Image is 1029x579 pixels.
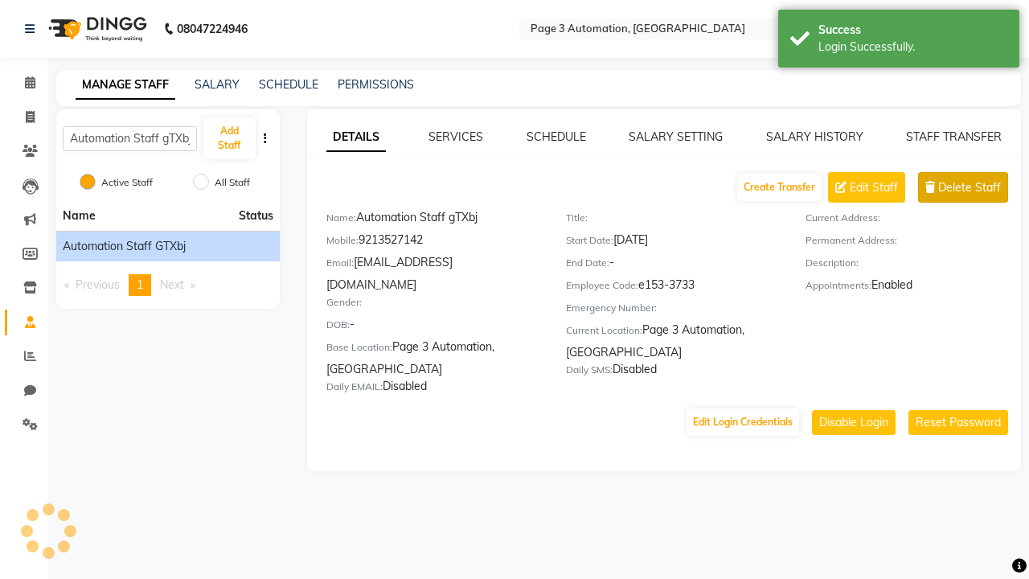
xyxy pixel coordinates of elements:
[566,278,638,293] label: Employee Code:
[203,117,256,159] button: Add Staff
[326,254,542,294] div: [EMAIL_ADDRESS][DOMAIN_NAME]
[629,129,723,144] a: SALARY SETTING
[566,361,781,384] div: Disabled
[215,175,250,190] label: All Staff
[239,207,273,224] span: Status
[326,380,383,394] label: Daily EMAIL:
[56,274,280,296] nav: Pagination
[566,232,781,254] div: [DATE]
[41,6,151,51] img: logo
[812,410,896,435] button: Disable Login
[326,211,356,225] label: Name:
[63,238,186,255] span: Automation Staff gTXbj
[566,363,613,377] label: Daily SMS:
[63,208,96,223] span: Name
[806,256,859,270] label: Description:
[326,378,542,400] div: Disabled
[806,278,871,293] label: Appointments:
[938,179,1001,196] span: Delete Staff
[566,301,657,315] label: Emergency Number:
[326,339,542,378] div: Page 3 Automation, [GEOGRAPHIC_DATA]
[326,233,359,248] label: Mobile:
[766,129,863,144] a: SALARY HISTORY
[326,316,542,339] div: -
[160,277,184,292] span: Next
[527,129,586,144] a: SCHEDULE
[428,129,483,144] a: SERVICES
[101,175,153,190] label: Active Staff
[76,277,120,292] span: Previous
[195,77,240,92] a: SALARY
[566,277,781,299] div: e153-3733
[806,233,897,248] label: Permanent Address:
[687,409,799,436] button: Edit Login Credentials
[566,323,642,338] label: Current Location:
[326,209,542,232] div: Automation Staff gTXbj
[566,211,588,225] label: Title:
[137,277,143,292] span: 1
[818,22,1007,39] div: Success
[737,174,822,201] button: Create Transfer
[338,77,414,92] a: PERMISSIONS
[806,211,880,225] label: Current Address:
[326,295,362,310] label: Gender:
[76,71,175,100] a: MANAGE STAFF
[850,179,898,196] span: Edit Staff
[918,172,1008,203] button: Delete Staff
[63,126,197,151] input: Search Staff
[566,254,781,277] div: -
[806,277,1021,299] div: Enabled
[566,322,781,361] div: Page 3 Automation, [GEOGRAPHIC_DATA]
[906,129,1002,144] a: STAFF TRANSFER
[828,172,905,203] button: Edit Staff
[177,6,248,51] b: 08047224946
[818,39,1007,55] div: Login Successfully.
[326,256,354,270] label: Email:
[566,233,613,248] label: Start Date:
[326,123,386,152] a: DETAILS
[326,232,542,254] div: 9213527142
[908,410,1008,435] button: Reset Password
[326,318,350,332] label: DOB:
[326,340,392,355] label: Base Location:
[566,256,609,270] label: End Date:
[259,77,318,92] a: SCHEDULE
